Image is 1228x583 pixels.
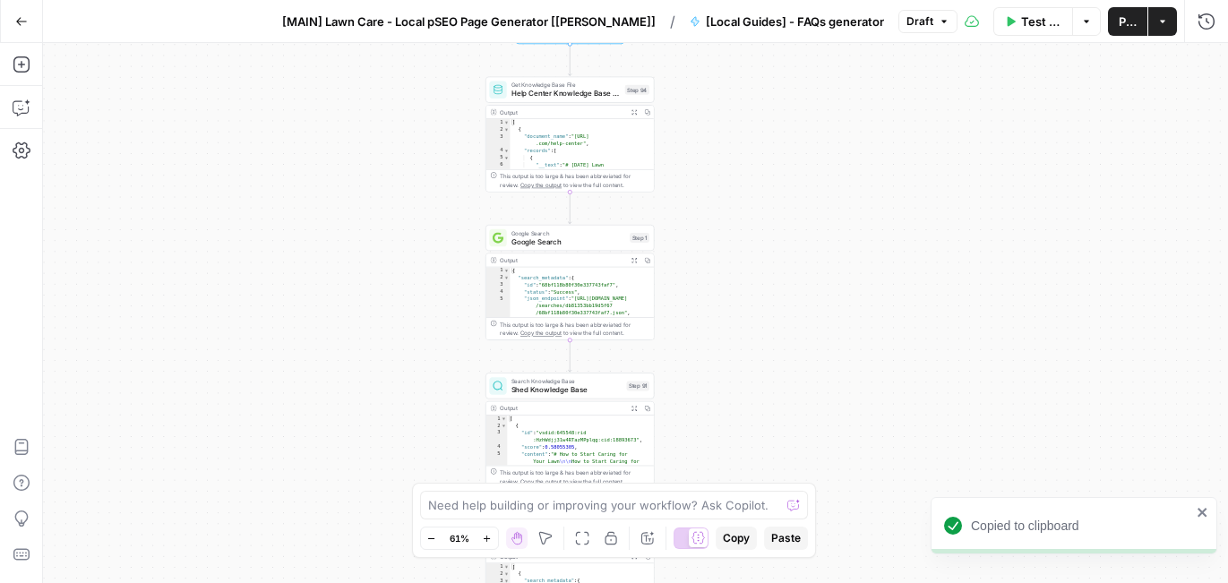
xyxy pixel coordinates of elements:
div: Google SearchGoogle SearchStep 1Output{ "search_metadata":{ "id":"68bf118b80f30e337743faf7", "sta... [485,225,654,340]
span: Draft [906,13,933,30]
span: Toggle code folding, rows 2 through 6 [501,423,507,430]
span: Copy the output [520,182,562,188]
div: Step 1 [630,233,649,243]
div: 1 [486,119,511,126]
span: Copy the output [520,330,562,336]
div: 4 [486,288,511,296]
div: Get Knowledge Base FileHelp Center Knowledge Base FetchStep 94Output[ { "document_name":"[URL] .c... [485,77,654,193]
g: Edge from step_1 to step_91 [568,340,571,372]
div: 2 [486,570,511,578]
span: 61% [450,531,469,545]
span: Toggle code folding, rows 1 through 33 [503,563,510,570]
div: Output [500,107,624,116]
button: [Local Guides] - FAQs generator [679,7,895,36]
div: 3 [486,430,508,444]
div: 1 [486,416,508,423]
span: [Local Guides] - FAQs generator [706,13,884,30]
div: Step 94 [625,85,649,95]
span: Search Knowledge Base [511,377,623,386]
span: Copy the output [520,478,562,484]
div: Step 91 [626,381,649,390]
span: Toggle code folding, rows 2 through 12 [503,274,510,281]
span: Paste [771,530,801,546]
span: Help Center Knowledge Base Fetch [511,88,621,99]
span: Toggle code folding, rows 1 through 34 [503,267,510,274]
span: Toggle code folding, rows 5 through 7 [503,155,510,162]
button: Publish [1108,7,1147,36]
div: 2 [486,274,511,281]
div: 3 [486,281,511,288]
span: Google Search [511,236,626,247]
span: Toggle code folding, rows 4 through 8 [503,148,510,155]
span: Publish [1119,13,1137,30]
div: This output is too large & has been abbreviated for review. to view the full content. [500,172,649,189]
div: 2 [486,423,508,430]
span: Test Workflow [1021,13,1062,30]
div: 2 [486,126,511,133]
button: close [1197,505,1209,519]
button: [MAIN] Lawn Care - Local pSEO Page Generator [[PERSON_NAME]] [271,7,666,36]
span: Copy [723,530,750,546]
span: Toggle code folding, rows 1 through 7 [501,416,507,423]
span: Toggle code folding, rows 1 through 10 [503,119,510,126]
div: 4 [486,148,511,155]
div: This output is too large & has been abbreviated for review. to view the full content. [500,320,649,337]
button: Test Workflow [993,7,1073,36]
g: Edge from step_94 to step_1 [568,192,571,223]
div: 4 [486,443,508,450]
g: Edge from start to step_94 [568,44,571,75]
div: 1 [486,563,511,570]
span: Toggle code folding, rows 2 through 9 [503,126,510,133]
button: Draft [898,10,957,33]
span: / [670,11,675,32]
span: [MAIN] Lawn Care - Local pSEO Page Generator [[PERSON_NAME]] [282,13,656,30]
div: 3 [486,133,511,148]
div: 1 [486,267,511,274]
div: Output [500,256,624,265]
div: Output [500,404,624,413]
div: 5 [486,296,511,317]
span: Get Knowledge Base File [511,81,621,90]
div: This output is too large & has been abbreviated for review. to view the full content. [500,468,649,485]
div: 5 [486,155,511,162]
div: Search Knowledge BaseShed Knowledge BaseStep 91Output[ { "id":"vsdid:645548:rid :HzhWdjj31w4RTazM... [485,373,654,488]
span: Toggle code folding, rows 2 through 32 [503,570,510,578]
button: Paste [764,527,808,550]
button: Copy [716,527,757,550]
div: Copied to clipboard [971,517,1191,535]
span: Shed Knowledge Base [511,384,623,395]
span: Google Search [511,228,626,237]
div: Output [500,552,624,561]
